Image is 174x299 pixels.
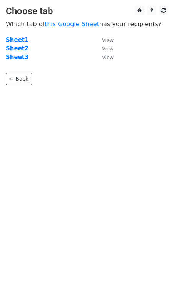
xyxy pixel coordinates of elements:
[102,55,114,60] small: View
[94,45,114,52] a: View
[94,37,114,43] a: View
[6,20,168,28] p: Which tab of has your recipients?
[6,73,32,85] a: ← Back
[6,45,28,52] a: Sheet2
[45,20,99,28] a: this Google Sheet
[6,6,168,17] h3: Choose tab
[6,54,28,61] a: Sheet3
[102,46,114,51] small: View
[94,54,114,61] a: View
[6,37,28,43] a: Sheet1
[102,37,114,43] small: View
